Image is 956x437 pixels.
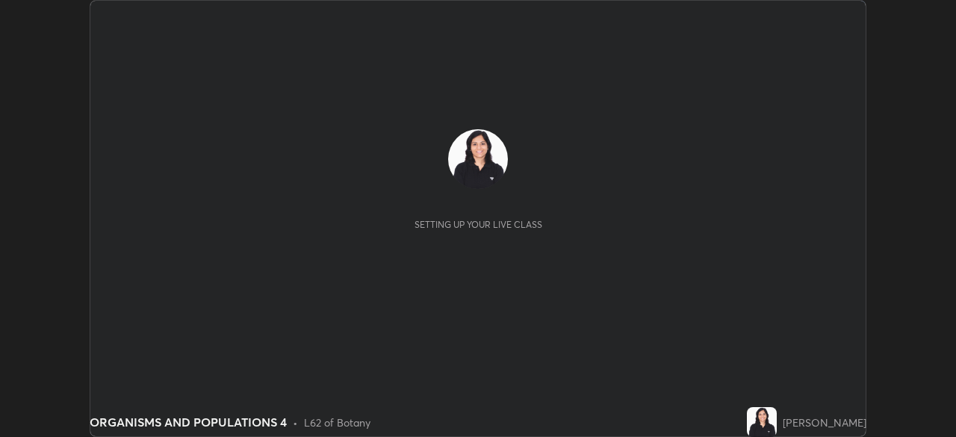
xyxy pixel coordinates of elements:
div: L62 of Botany [304,415,370,430]
div: ORGANISMS AND POPULATIONS 4 [90,413,287,431]
img: a504949d96944ad79a7d84c32bb092ae.jpg [747,407,777,437]
div: • [293,415,298,430]
div: [PERSON_NAME] [783,415,866,430]
div: Setting up your live class [415,219,542,230]
img: a504949d96944ad79a7d84c32bb092ae.jpg [448,129,508,189]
